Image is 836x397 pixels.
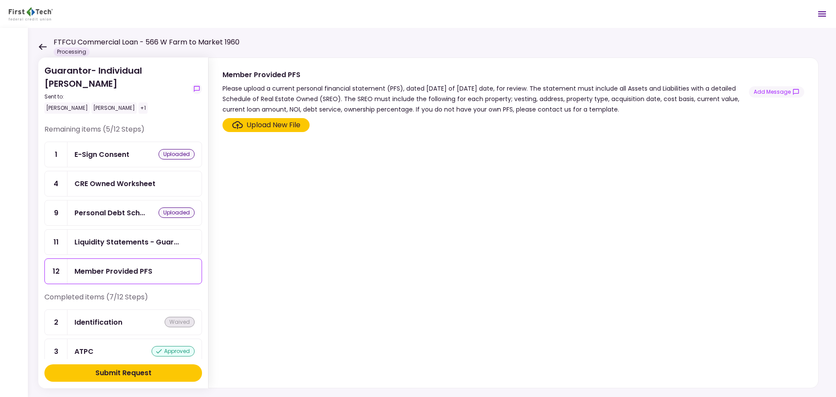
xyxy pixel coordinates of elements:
[44,229,202,255] a: 11Liquidity Statements - Guarantor
[158,207,195,218] div: uploaded
[44,309,202,335] a: 2Identificationwaived
[44,102,90,114] div: [PERSON_NAME]
[74,178,155,189] div: CRE Owned Worksheet
[44,258,202,284] a: 12Member Provided PFS
[45,259,67,284] div: 12
[44,171,202,197] a: 4CRE Owned Worksheet
[45,339,67,364] div: 3
[44,339,202,364] a: 3ATPCapproved
[812,3,833,24] button: Open menu
[74,317,122,328] div: Identification
[45,171,67,196] div: 4
[74,149,129,160] div: E-Sign Consent
[44,124,202,142] div: Remaining items (5/12 Steps)
[192,84,202,94] button: show-messages
[54,48,90,56] div: Processing
[44,292,202,309] div: Completed items (7/12 Steps)
[44,93,188,101] div: Sent to:
[208,58,819,388] div: Member Provided PFSPlease upload a current personal financial statement (PFS), dated [DATE] of [D...
[91,102,137,114] div: [PERSON_NAME]
[45,310,67,335] div: 2
[165,317,195,327] div: waived
[95,368,152,378] div: Submit Request
[138,102,148,114] div: +1
[222,69,749,80] div: Member Provided PFS
[44,64,188,114] div: Guarantor- Individual [PERSON_NAME]
[44,200,202,226] a: 9Personal Debt Scheduleuploaded
[152,346,195,356] div: approved
[222,118,310,132] span: Click here to upload the required document
[44,364,202,382] button: Submit Request
[54,37,239,48] h1: FTFCU Commercial Loan - 566 W Farm to Market 1960
[749,86,804,98] button: show-messages
[44,142,202,167] a: 1E-Sign Consentuploaded
[158,149,195,159] div: uploaded
[74,237,179,248] div: Liquidity Statements - Guarantor
[74,346,94,357] div: ATPC
[74,207,145,218] div: Personal Debt Schedule
[45,230,67,254] div: 11
[74,266,152,277] div: Member Provided PFS
[45,200,67,225] div: 9
[45,142,67,167] div: 1
[222,83,749,115] div: Please upload a current personal financial statement (PFS), dated [DATE] of [DATE] date, for revi...
[9,7,53,20] img: Partner icon
[246,120,300,130] div: Upload New File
